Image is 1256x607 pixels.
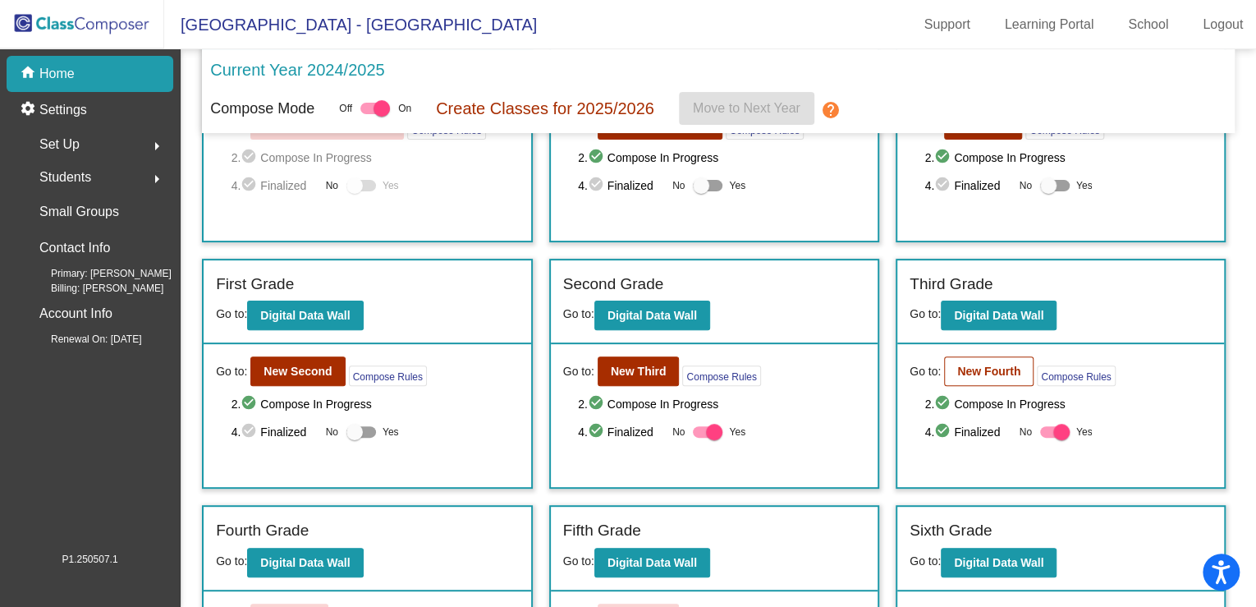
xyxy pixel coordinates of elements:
[241,422,260,442] mat-icon: check_circle
[588,422,607,442] mat-icon: check_circle
[1019,178,1031,193] span: No
[1019,425,1031,439] span: No
[326,178,338,193] span: No
[992,11,1107,38] a: Learning Portal
[231,394,519,414] span: 2. Compose In Progress
[672,425,685,439] span: No
[924,394,1212,414] span: 2. Compose In Progress
[241,394,260,414] mat-icon: check_circle
[39,302,112,325] p: Account Info
[250,356,345,386] button: New Second
[25,332,141,347] span: Renewal On: [DATE]
[210,57,384,82] p: Current Year 2024/2025
[578,176,664,195] span: 4. Finalized
[563,363,594,380] span: Go to:
[216,363,247,380] span: Go to:
[383,176,399,195] span: Yes
[934,176,954,195] mat-icon: check_circle
[164,11,537,38] span: [GEOGRAPHIC_DATA] - [GEOGRAPHIC_DATA]
[588,394,607,414] mat-icon: check_circle
[25,266,172,281] span: Primary: [PERSON_NAME]
[39,237,110,260] p: Contact Info
[383,422,399,442] span: Yes
[957,365,1020,378] b: New Fourth
[39,133,80,156] span: Set Up
[231,422,318,442] span: 4. Finalized
[39,64,75,84] p: Home
[326,425,338,439] span: No
[1190,11,1256,38] a: Logout
[260,556,350,569] b: Digital Data Wall
[39,100,87,120] p: Settings
[563,273,664,297] label: Second Grade
[924,148,1212,168] span: 2. Compose In Progress
[39,166,91,189] span: Students
[672,178,685,193] span: No
[607,309,697,322] b: Digital Data Wall
[594,301,710,330] button: Digital Data Wall
[941,548,1057,577] button: Digital Data Wall
[679,92,814,125] button: Move to Next Year
[231,176,318,195] span: 4. Finalized
[729,176,745,195] span: Yes
[910,307,941,320] span: Go to:
[147,169,167,189] mat-icon: arrow_right
[436,96,654,121] p: Create Classes for 2025/2026
[247,548,363,577] button: Digital Data Wall
[578,394,865,414] span: 2. Compose In Progress
[25,281,163,296] span: Billing: [PERSON_NAME]
[954,309,1043,322] b: Digital Data Wall
[231,148,519,168] span: 2. Compose In Progress
[241,148,260,168] mat-icon: check_circle
[563,554,594,568] span: Go to:
[578,148,865,168] span: 2. Compose In Progress
[598,356,680,386] button: New Third
[910,554,941,568] span: Go to:
[588,148,607,168] mat-icon: check_circle
[611,365,667,378] b: New Third
[20,64,39,84] mat-icon: home
[588,176,607,195] mat-icon: check_circle
[20,100,39,120] mat-icon: settings
[216,554,247,568] span: Go to:
[1115,11,1181,38] a: School
[944,356,1034,386] button: New Fourth
[910,363,941,380] span: Go to:
[264,365,332,378] b: New Second
[954,556,1043,569] b: Digital Data Wall
[729,422,745,442] span: Yes
[1076,422,1093,442] span: Yes
[216,519,309,543] label: Fourth Grade
[934,422,954,442] mat-icon: check_circle
[349,366,427,386] button: Compose Rules
[216,307,247,320] span: Go to:
[1037,366,1115,386] button: Compose Rules
[563,307,594,320] span: Go to:
[924,176,1011,195] span: 4. Finalized
[260,309,350,322] b: Digital Data Wall
[210,98,314,120] p: Compose Mode
[934,394,954,414] mat-icon: check_circle
[934,148,954,168] mat-icon: check_circle
[216,273,294,297] label: First Grade
[563,519,641,543] label: Fifth Grade
[682,366,760,386] button: Compose Rules
[147,136,167,156] mat-icon: arrow_right
[607,556,697,569] b: Digital Data Wall
[247,301,363,330] button: Digital Data Wall
[398,101,411,116] span: On
[693,101,800,115] span: Move to Next Year
[910,519,992,543] label: Sixth Grade
[924,422,1011,442] span: 4. Finalized
[1076,176,1093,195] span: Yes
[910,273,992,297] label: Third Grade
[594,548,710,577] button: Digital Data Wall
[578,422,664,442] span: 4. Finalized
[39,200,119,223] p: Small Groups
[241,176,260,195] mat-icon: check_circle
[339,101,352,116] span: Off
[911,11,983,38] a: Support
[941,301,1057,330] button: Digital Data Wall
[821,100,841,120] mat-icon: help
